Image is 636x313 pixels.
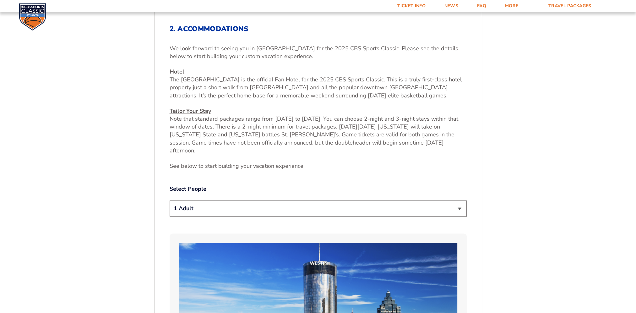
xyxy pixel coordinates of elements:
[170,185,467,193] label: Select People
[170,25,467,33] h2: 2. Accommodations
[170,107,211,115] u: Tailor Your Stay
[170,68,467,100] p: The [GEOGRAPHIC_DATA] is the official Fan Hotel for the 2025 CBS Sports Classic. This is a truly ...
[170,162,467,170] p: See below to start building your vacation experience!
[19,3,46,30] img: CBS Sports Classic
[170,45,467,60] p: We look forward to seeing you in [GEOGRAPHIC_DATA] for the 2025 CBS Sports Classic. Please see th...
[170,68,184,75] u: Hotel
[170,107,467,155] p: Note that standard packages range from [DATE] to [DATE]. You can choose 2-night and 3-night stays...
